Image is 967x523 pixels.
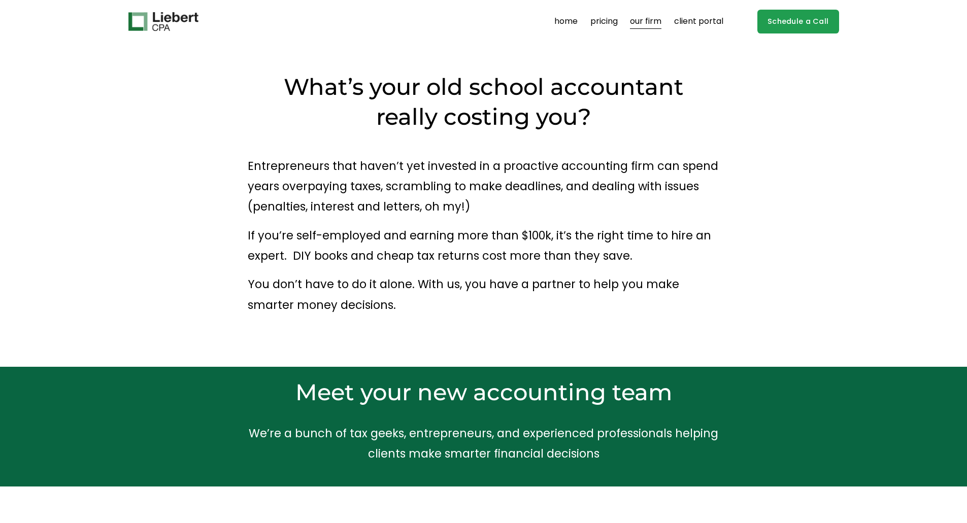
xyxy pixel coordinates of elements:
a: Schedule a Call [757,10,839,33]
a: client portal [674,14,723,30]
img: Liebert CPA [128,12,198,31]
a: our firm [630,14,661,30]
a: pricing [590,14,618,30]
h2: What’s your old school accountant really costing you? [278,72,690,131]
a: home [554,14,578,30]
p: Entrepreneurs that haven’t yet invested in a proactive accounting firm can spend years overpaying... [248,156,720,217]
p: You don’t have to do it alone. With us, you have a partner to help you make smarter money decisions. [248,274,720,315]
p: We’re a bunch of tax geeks, entrepreneurs, and experienced professionals helping clients make sma... [248,423,720,464]
h2: Meet your new accounting team [248,377,720,407]
p: If you’re self-employed and earning more than $100k, it’s the right time to hire an expert. DIY b... [248,225,720,266]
